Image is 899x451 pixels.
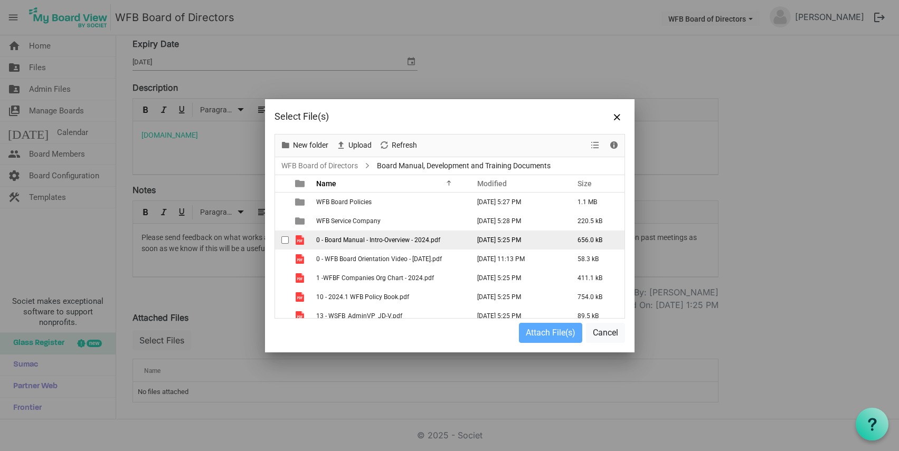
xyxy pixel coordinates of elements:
td: is template cell column header type [289,306,313,325]
button: View dropdownbutton [589,139,601,152]
td: 0 - Board Manual - Intro-Overview - 2024.pdf is template cell column header Name [313,231,466,250]
td: checkbox [275,212,289,231]
button: Close [609,109,625,124]
td: May 29, 2025 11:13 PM column header Modified [466,250,566,268]
td: is template cell column header type [289,212,313,231]
td: checkbox [275,306,289,325]
span: 0 - Board Manual - Intro-Overview - 2024.pdf [316,236,440,244]
td: March 13, 2025 5:25 PM column header Modified [466,287,566,306]
span: Board Manual, Development and Training Documents [375,159,553,172]
span: New folder [292,139,329,152]
td: 10 - 2024.1 WFB Policy Book.pdf is template cell column header Name [313,287,466,306]
td: March 13, 2025 5:28 PM column header Modified [466,212,566,231]
td: 89.5 kB is template cell column header Size [566,306,624,325]
td: checkbox [275,250,289,268]
td: 754.0 kB is template cell column header Size [566,287,624,306]
span: 1 -WFBF Companies Org Chart - 2024.pdf [316,274,434,282]
td: WFB Board Policies is template cell column header Name [313,193,466,212]
td: checkbox [275,268,289,287]
button: Refresh [377,139,419,152]
td: is template cell column header type [289,193,313,212]
button: Upload [334,139,373,152]
td: 1.1 MB is template cell column header Size [566,193,624,212]
td: 220.5 kB is template cell column header Size [566,212,624,231]
td: 13 - WSFB_AdminVP_JD-V.pdf is template cell column header Name [313,306,466,325]
span: Upload [347,139,373,152]
td: is template cell column header type [289,268,313,287]
span: Name [316,179,336,188]
td: March 13, 2025 5:25 PM column header Modified [466,306,566,325]
td: is template cell column header type [289,287,313,306]
button: Details [607,139,621,152]
td: checkbox [275,231,289,250]
td: is template cell column header type [289,250,313,268]
div: Refresh [375,135,421,157]
span: 13 - WSFB_AdminVP_JD-V.pdf [316,312,402,320]
td: 656.0 kB is template cell column header Size [566,231,624,250]
td: March 13, 2025 5:27 PM column header Modified [466,193,566,212]
div: View [587,135,605,157]
span: 0 - WFB Board Orientation Video - [DATE].pdf [316,255,442,263]
div: Select File(s) [275,109,555,124]
span: Modified [477,179,507,188]
span: 10 - 2024.1 WFB Policy Book.pdf [316,293,409,301]
button: Cancel [586,323,625,343]
span: WFB Board Policies [316,198,372,206]
button: Attach File(s) [519,323,582,343]
td: March 13, 2025 5:25 PM column header Modified [466,231,566,250]
a: WFB Board of Directors [279,159,360,172]
div: Upload [332,135,375,157]
span: WFB Service Company [316,217,381,225]
span: Size [578,179,592,188]
td: 58.3 kB is template cell column header Size [566,250,624,268]
td: WFB Service Company is template cell column header Name [313,212,466,231]
td: checkbox [275,193,289,212]
td: 0 - WFB Board Orientation Video - January 2025.pdf is template cell column header Name [313,250,466,268]
td: is template cell column header type [289,231,313,250]
td: checkbox [275,287,289,306]
button: New folder [278,139,330,152]
span: Refresh [391,139,418,152]
div: Details [605,135,623,157]
td: March 13, 2025 5:25 PM column header Modified [466,268,566,287]
div: New folder [277,135,332,157]
td: 411.1 kB is template cell column header Size [566,268,624,287]
td: 1 -WFBF Companies Org Chart - 2024.pdf is template cell column header Name [313,268,466,287]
